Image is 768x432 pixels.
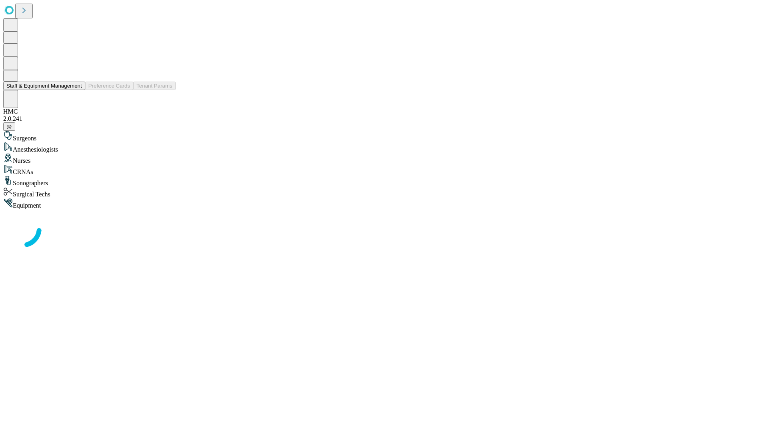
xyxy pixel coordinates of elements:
[3,198,765,209] div: Equipment
[3,164,765,176] div: CRNAs
[3,153,765,164] div: Nurses
[3,82,85,90] button: Staff & Equipment Management
[133,82,176,90] button: Tenant Params
[3,108,765,115] div: HMC
[3,131,765,142] div: Surgeons
[3,115,765,122] div: 2.0.241
[85,82,133,90] button: Preference Cards
[3,176,765,187] div: Sonographers
[6,124,12,130] span: @
[3,142,765,153] div: Anesthesiologists
[3,122,15,131] button: @
[3,187,765,198] div: Surgical Techs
